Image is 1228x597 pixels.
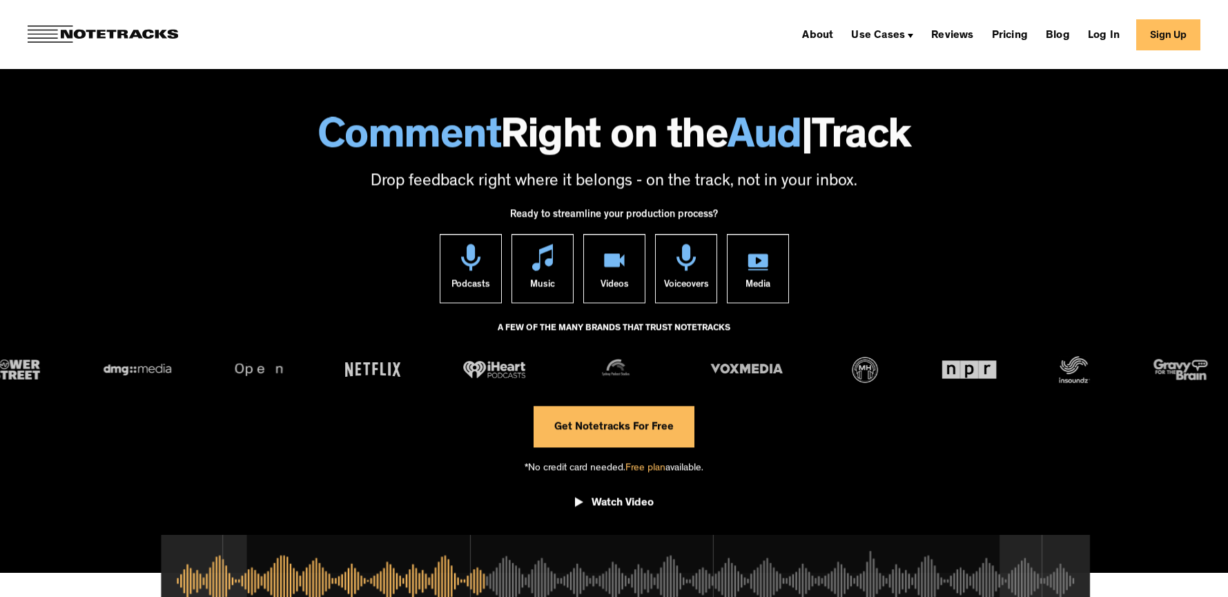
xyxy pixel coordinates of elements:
div: Watch Video [592,497,654,511]
div: Use Cases [846,23,919,46]
a: Sign Up [1136,19,1200,50]
div: *No credit card needed. available. [525,447,703,487]
a: open lightbox [575,487,654,525]
div: Voiceovers [663,271,708,302]
div: Use Cases [851,30,905,41]
span: Aud [728,117,801,160]
a: Pricing [986,23,1033,46]
p: Drop feedback right where it belongs - on the track, not in your inbox. [14,170,1214,194]
div: Music [530,271,555,302]
a: Log In [1082,23,1125,46]
a: About [797,23,839,46]
a: Blog [1040,23,1075,46]
span: | [801,117,812,160]
div: Videos [600,271,628,302]
a: Voiceovers [655,234,717,303]
a: Podcasts [440,234,502,303]
a: Videos [583,234,645,303]
span: Comment [318,117,501,160]
h1: Right on the Track [14,117,1214,160]
div: A FEW OF THE MANY BRANDS THAT TRUST NOTETRACKS [498,317,730,354]
div: Podcasts [451,271,490,302]
a: Reviews [926,23,979,46]
a: Media [727,234,789,303]
span: Free plan [625,463,665,473]
div: Media [745,271,770,302]
a: Get Notetracks For Free [534,406,694,447]
a: Music [511,234,574,303]
div: Ready to streamline your production process? [510,202,718,235]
